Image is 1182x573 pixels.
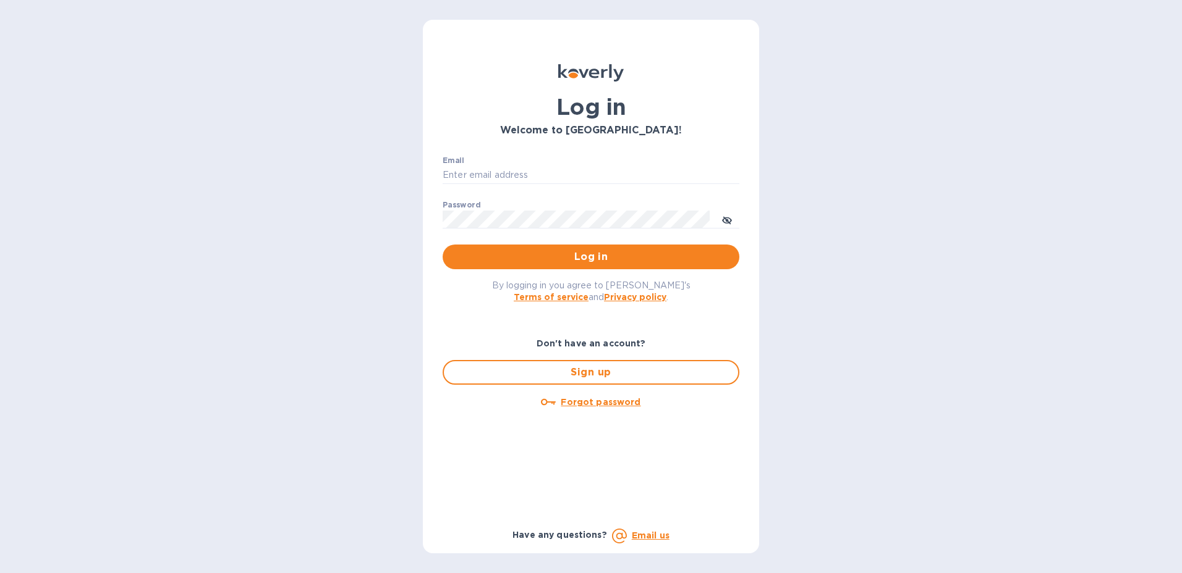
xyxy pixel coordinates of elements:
[604,292,666,302] a: Privacy policy
[443,166,739,185] input: Enter email address
[443,94,739,120] h1: Log in
[715,207,739,232] button: toggle password visibility
[558,64,624,82] img: Koverly
[561,397,640,407] u: Forgot password
[537,338,646,348] b: Don't have an account?
[443,157,464,164] label: Email
[453,249,729,264] span: Log in
[454,365,728,380] span: Sign up
[512,530,607,540] b: Have any questions?
[443,360,739,385] button: Sign up
[443,245,739,269] button: Log in
[632,530,670,540] a: Email us
[443,125,739,136] h3: Welcome to [GEOGRAPHIC_DATA]!
[514,292,589,302] a: Terms of service
[492,280,691,302] span: By logging in you agree to [PERSON_NAME]'s and .
[443,201,480,209] label: Password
